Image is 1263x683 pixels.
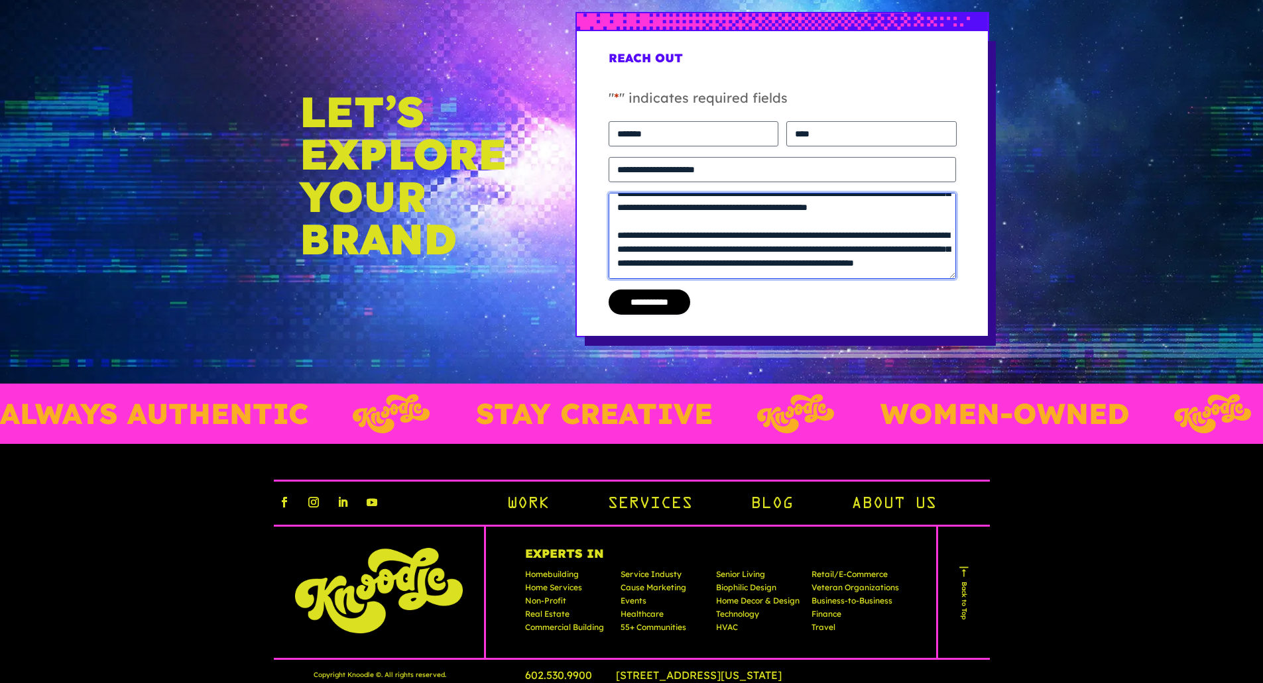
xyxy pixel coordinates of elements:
[812,597,899,610] p: Business-to-Business
[292,394,369,433] img: Layer_3
[616,668,803,682] a: [STREET_ADDRESS][US_STATE]
[957,565,971,578] img: arr.png
[621,610,708,623] p: Healthcare
[812,584,899,597] p: Veteran Organizations
[621,623,708,637] p: 55+ Communities
[621,570,708,584] p: Service Industy
[361,492,383,513] a: youtube
[716,584,804,597] p: Biophilic Design
[851,494,936,516] a: About Us
[295,548,463,633] img: knoodle-logo-chartreuse
[812,610,899,623] p: Finance
[194,408,241,426] em: Submit
[104,347,168,356] em: Driven by SalesIQ
[28,167,231,301] span: We are offline. Please leave us a message.
[956,565,972,619] a: Back to Top
[697,394,774,433] img: Layer_3
[607,494,692,516] a: Services
[314,670,383,680] span: Copyright Knoodle © .
[820,399,1069,428] p: WOMEN-OWNED
[716,597,804,610] p: Home Decor & Design
[217,7,249,38] div: Minimize live chat window
[525,584,613,597] p: Home Services
[525,668,613,682] a: 602.530.9900
[23,79,56,87] img: logo_Zg8I0qSkbAqR2WFHt3p6CTuqpyXMFPubPcD2OT02zFN43Cy9FUNNG3NEPhM_Q1qe_.png
[609,52,956,75] h4: Reach Out
[716,623,804,637] p: HVAC
[507,494,549,516] a: Work
[1114,394,1191,433] img: Layer_3
[69,74,223,91] div: Leave a message
[716,610,804,623] p: Technology
[91,348,101,356] img: salesiqlogo_leal7QplfZFryJ6FIlVepeu7OftD7mt8q6exU6-34PB8prfIgodN67KcxXM9Y7JQ_.png
[751,494,793,516] a: Blog
[621,584,708,597] p: Cause Marketing
[812,623,899,637] p: Travel
[303,492,324,513] a: instagram
[716,570,804,584] p: Senior Living
[525,597,613,610] p: Non-Profit
[300,90,510,260] h5: Let’s Explore Your Brand
[332,492,353,513] a: linkedin
[609,88,956,121] p: " " indicates required fields
[525,610,613,623] p: Real Estate
[7,362,253,408] textarea: Type your message and click 'Submit'
[525,623,613,637] p: Commercial Building
[525,548,899,570] h4: Experts In
[385,670,446,680] span: All rights reserved.
[621,597,708,610] p: Events
[274,492,295,513] a: facebook
[525,570,613,584] p: Homebuilding
[577,13,988,30] img: px-grad-blue-short.svg
[812,570,899,584] p: Retail/E-Commerce
[416,399,652,428] p: STAY CREATIVE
